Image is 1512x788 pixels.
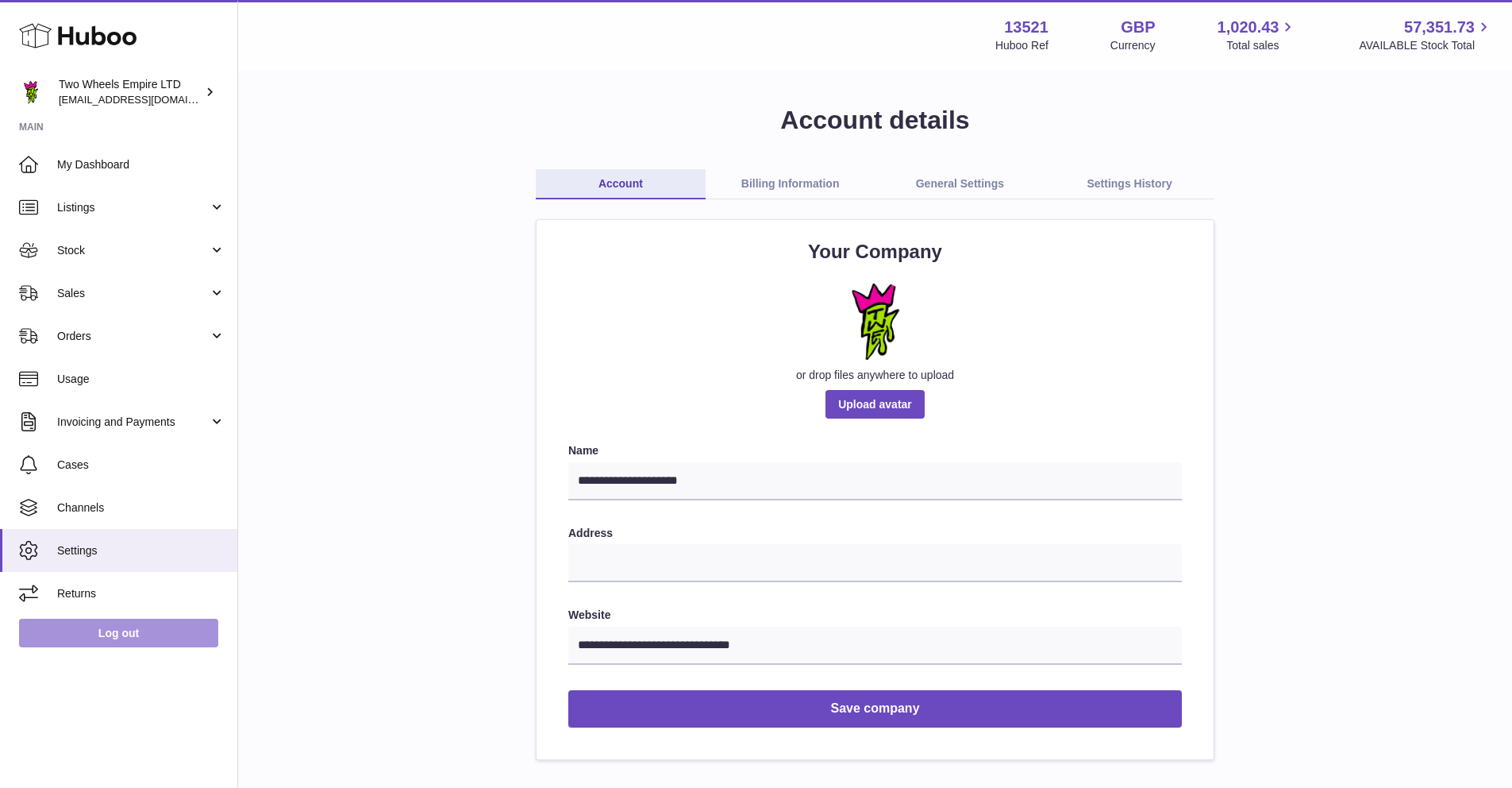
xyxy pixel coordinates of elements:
[57,415,209,430] span: Invoicing and Payments
[1121,17,1155,38] strong: GBP
[1045,169,1214,199] a: Settings History
[1404,17,1475,38] span: 57,351.73
[57,200,209,215] span: Listings
[57,157,225,172] span: My Dashboard
[568,608,1182,623] label: Website
[995,38,1048,53] div: Huboo Ref
[264,103,1487,137] h1: Account details
[1110,38,1156,53] div: Currency
[568,443,1182,458] label: Name
[1004,17,1048,38] strong: 13521
[536,169,706,199] a: Account
[57,458,225,473] span: Cases
[1218,17,1298,53] a: 1,020.43 Total sales
[59,93,233,106] span: [EMAIL_ADDRESS][DOMAIN_NAME]
[59,77,202,107] div: Two Wheels Empire LTD
[57,500,225,516] span: Channels
[568,368,1182,383] div: or drop files anywhere to upload
[19,80,43,104] img: justas@twowheelsempire.com
[57,372,225,387] span: Usage
[836,281,915,361] img: 344608587_255019890257252_8233077386620779199_n.jpg
[568,690,1182,728] button: Save company
[57,286,209,301] span: Sales
[57,243,209,258] span: Stock
[875,169,1045,199] a: General Settings
[568,239,1182,265] h2: Your Company
[1359,17,1493,53] a: 57,351.73 AVAILABLE Stock Total
[825,390,925,419] span: Upload avatar
[57,586,225,601] span: Returns
[568,526,1182,541] label: Address
[19,619,218,647] a: Log out
[57,543,225,558] span: Settings
[1359,38,1493,53] span: AVAILABLE Stock Total
[57,329,209,344] span: Orders
[1226,38,1297,53] span: Total sales
[706,169,875,199] a: Billing Information
[1218,17,1279,38] span: 1,020.43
